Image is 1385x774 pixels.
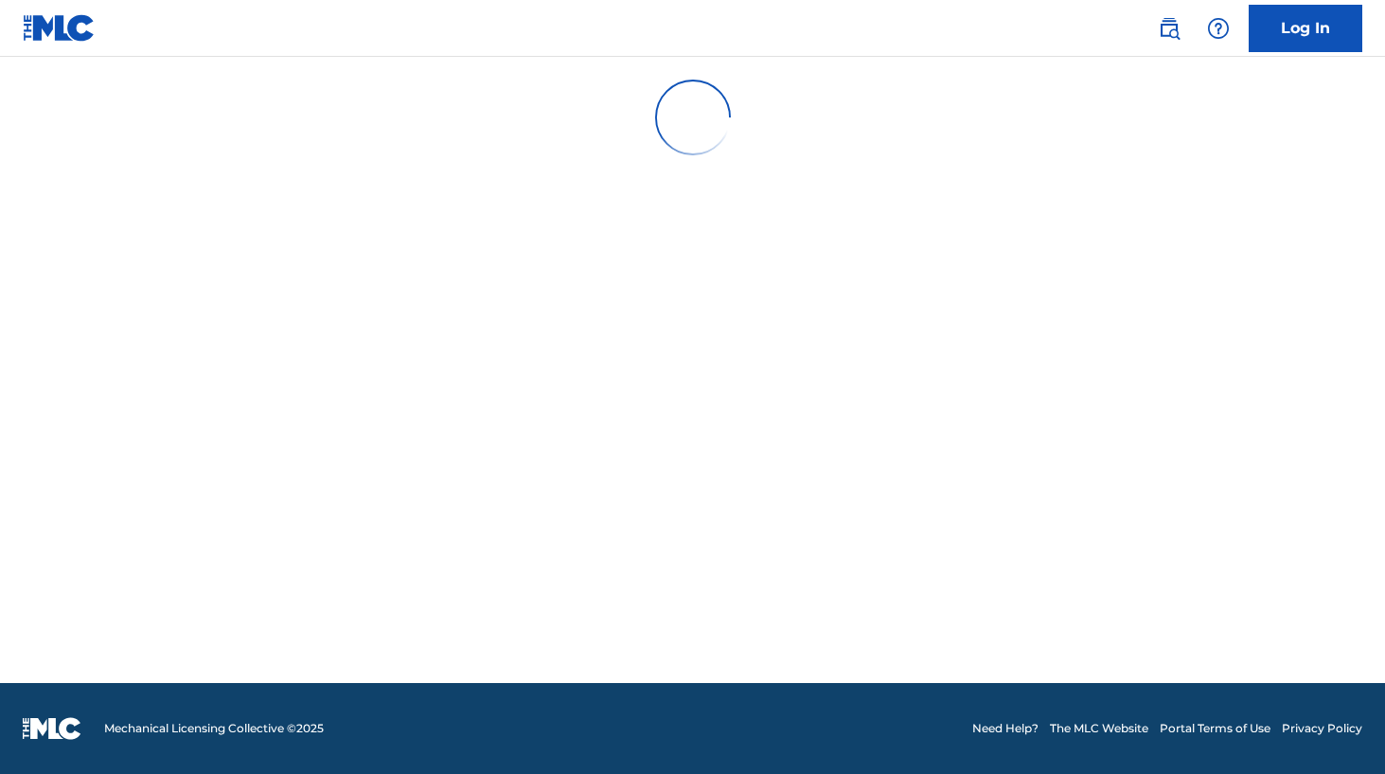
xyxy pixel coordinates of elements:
[23,14,96,42] img: MLC Logo
[1199,9,1237,47] div: Help
[1282,720,1362,737] a: Privacy Policy
[640,64,745,170] img: preloader
[104,720,324,737] span: Mechanical Licensing Collective © 2025
[23,717,81,740] img: logo
[1160,720,1270,737] a: Portal Terms of Use
[1150,9,1188,47] a: Public Search
[1207,17,1230,40] img: help
[1158,17,1181,40] img: search
[1050,720,1148,737] a: The MLC Website
[1249,5,1362,52] a: Log In
[972,720,1039,737] a: Need Help?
